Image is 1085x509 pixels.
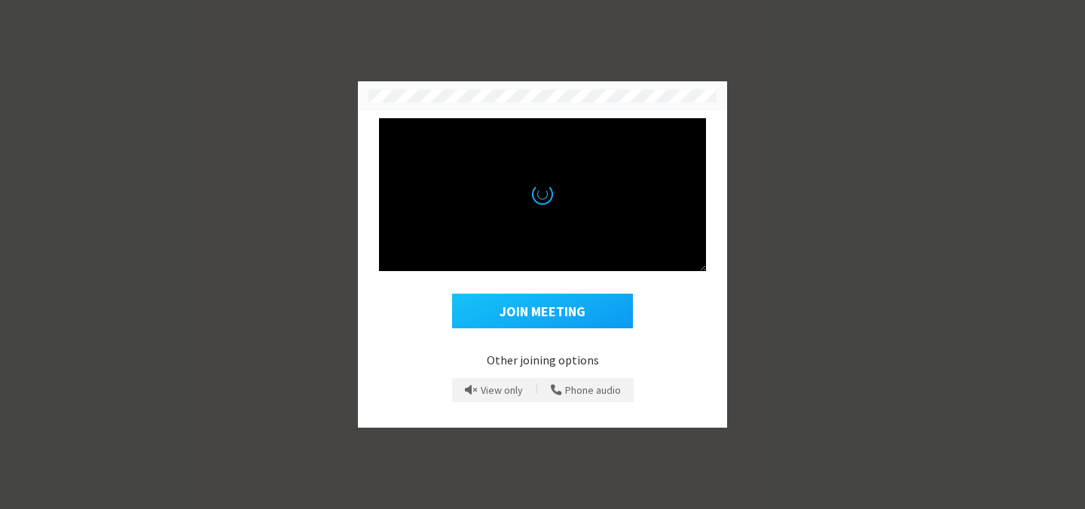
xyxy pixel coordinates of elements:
[536,380,538,400] span: |
[379,351,706,369] p: Other joining options
[481,385,523,396] span: View only
[452,294,633,328] button: Join Meeting
[565,385,621,396] span: Phone audio
[546,378,626,402] button: Use your phone for mic and speaker while you view the meeting on this device.
[460,378,528,402] button: Prevent echo when there is already an active mic and speaker in the room.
